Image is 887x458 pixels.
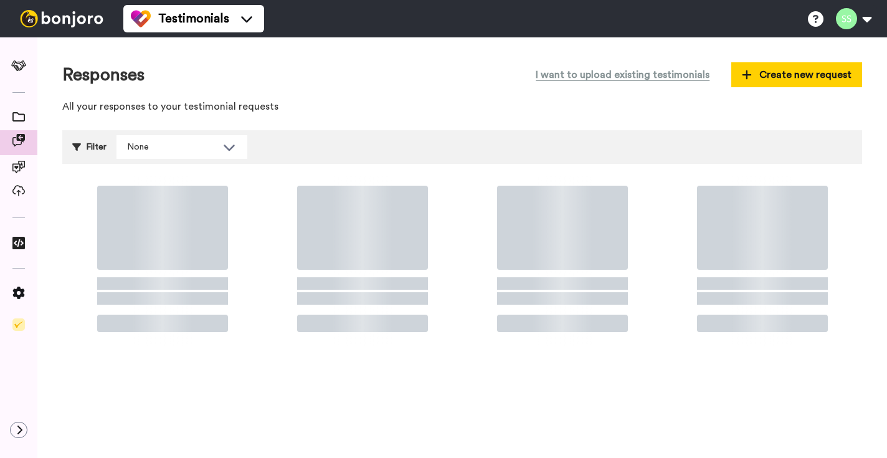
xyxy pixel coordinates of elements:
[526,62,719,87] button: I want to upload existing testimonials
[731,62,862,87] button: Create new request
[15,10,108,27] img: bj-logo-header-white.svg
[62,65,145,85] h1: Responses
[131,9,151,29] img: tm-color.svg
[12,318,25,331] img: Checklist.svg
[158,10,229,27] span: Testimonials
[742,67,851,82] span: Create new request
[72,135,107,159] div: Filter
[127,141,217,153] div: None
[62,100,862,114] p: All your responses to your testimonial requests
